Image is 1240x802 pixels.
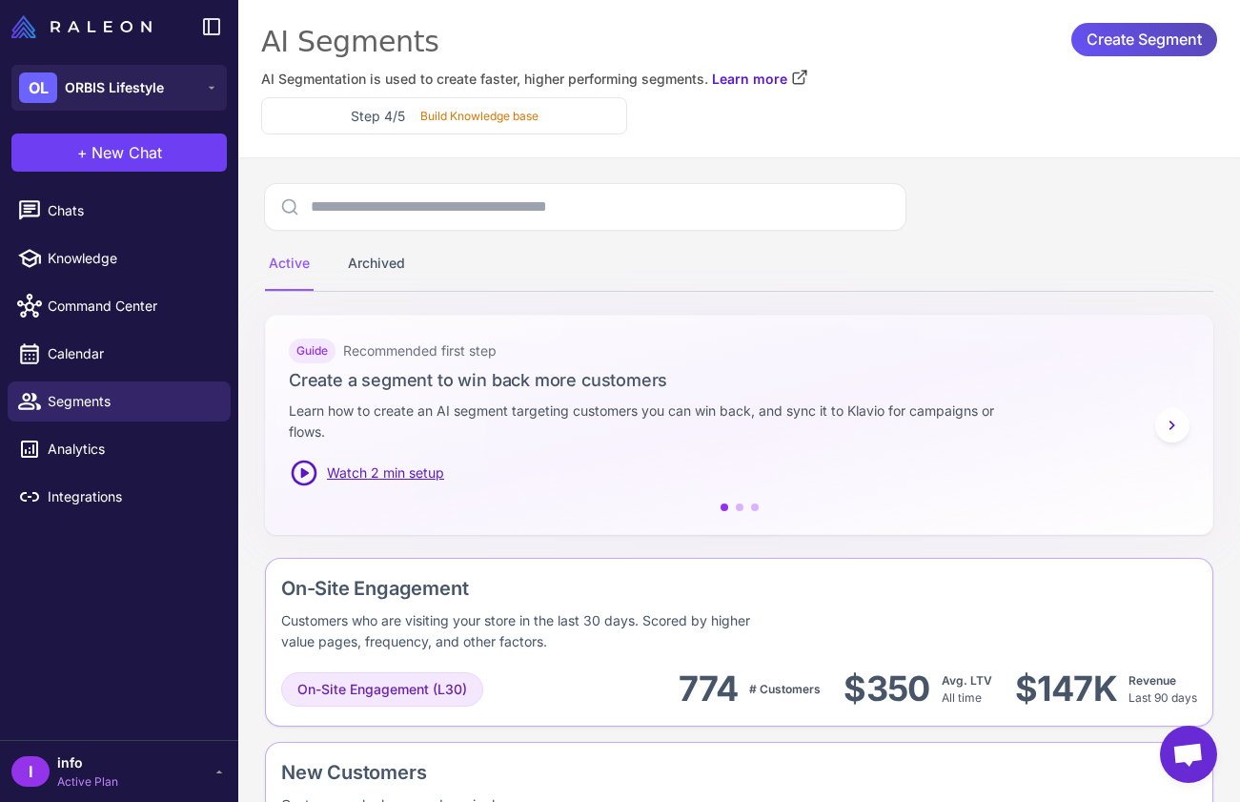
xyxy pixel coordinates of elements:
button: +New Chat [11,134,227,172]
span: Avg. LTV [942,673,992,688]
a: Analytics [8,429,231,469]
p: Build Knowledge base [420,108,539,125]
img: Raleon Logo [11,15,152,38]
span: On-Site Engagement (L30) [297,679,467,700]
div: AI Segments [261,23,1217,61]
div: Customers who are visiting your store in the last 30 days. Scored by higher value pages, frequenc... [281,610,774,652]
button: OLORBIS Lifestyle [11,65,227,111]
span: Integrations [48,486,215,507]
div: Archived [344,237,409,291]
a: Segments [8,381,231,422]
span: Knowledge [48,248,215,269]
span: Chats [48,200,215,221]
span: Create Segment [1087,23,1202,56]
div: OL [19,72,57,103]
div: $147K [1015,668,1117,710]
span: New Chat [91,141,162,164]
span: info [57,752,118,773]
span: Calendar [48,343,215,364]
div: $350 [844,668,929,710]
div: I [11,756,50,787]
div: New Customers [281,758,621,787]
span: Watch 2 min setup [327,463,444,483]
span: Command Center [48,296,215,317]
a: Integrations [8,477,231,517]
span: ORBIS Lifestyle [65,77,164,98]
div: All time [942,672,992,707]
div: On-Site Engagement [281,574,1020,603]
span: Segments [48,391,215,412]
p: Learn how to create an AI segment targeting customers you can win back, and sync it to Klavio for... [289,401,1021,442]
a: Knowledge [8,238,231,278]
span: Revenue [1128,673,1176,688]
a: Chats [8,191,231,231]
div: Guide [289,339,335,363]
a: Aprire la chat [1160,726,1217,783]
div: 774 [679,668,739,710]
a: Calendar [8,334,231,374]
span: Recommended first step [343,340,497,361]
h3: Create a segment to win back more customers [289,367,1189,393]
span: AI Segmentation is used to create faster, higher performing segments. [261,69,708,90]
div: Last 90 days [1128,672,1197,707]
a: Command Center [8,286,231,326]
span: + [77,141,88,164]
h3: Step 4/5 [351,106,405,126]
span: Active Plan [57,773,118,791]
span: # Customers [749,682,821,696]
a: Learn more [712,69,808,90]
div: Active [265,237,314,291]
span: Analytics [48,439,215,460]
